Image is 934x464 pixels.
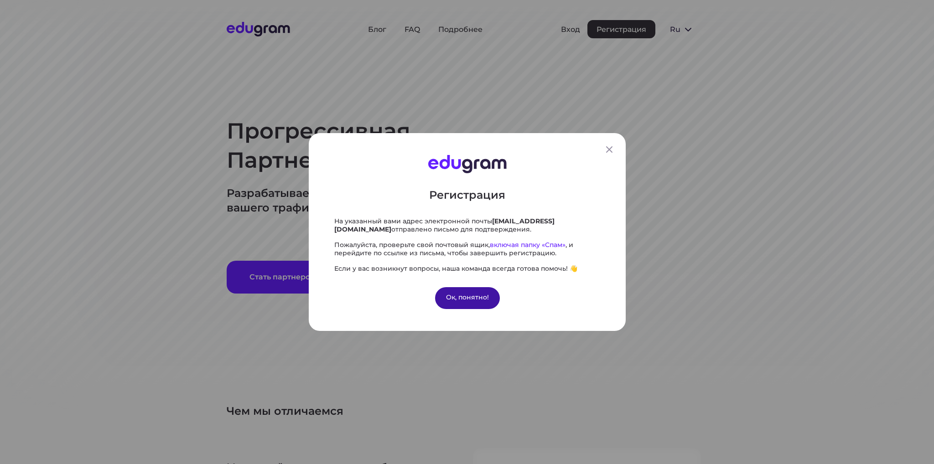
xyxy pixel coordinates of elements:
div: Если у вас возникнут вопросы, наша команда всегда готова помочь! 👋 [334,264,600,273]
img: Edugram Logo [428,155,506,173]
div: Ок, понятно! [435,287,499,309]
div: Пожалуйста, проверьте свой почтовый ящик, , и перейдите по ссылке из письма, чтобы завершить реги... [334,241,600,257]
div: Регистрация [334,188,600,202]
span: включая папку «Спам» [490,241,566,249]
strong: [EMAIL_ADDRESS][DOMAIN_NAME] [334,217,555,233]
div: На указанный вами адрес электронной почты отправлено письмо для подтверждения. [334,217,600,233]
